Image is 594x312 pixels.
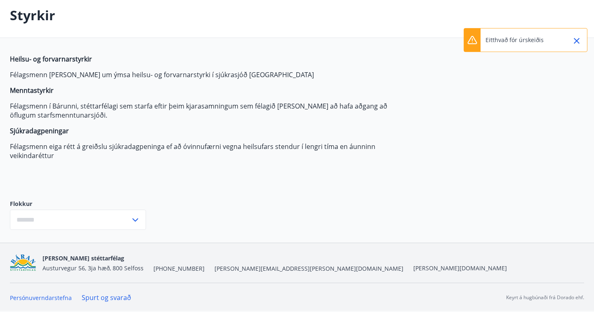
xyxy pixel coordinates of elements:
[413,264,507,272] a: [PERSON_NAME][DOMAIN_NAME]
[153,265,205,273] span: [PHONE_NUMBER]
[214,265,403,273] span: [PERSON_NAME][EMAIL_ADDRESS][PERSON_NAME][DOMAIN_NAME]
[10,142,399,160] p: Félagsmenn eiga rétt á greiðslu sjúkradagpeninga ef að óvinnufærni vegna heilsufars stendur í len...
[10,70,399,79] p: Félagsmenn [PERSON_NAME] um ýmsa heilsu- og forvarnarstyrki í sjúkrasjóð [GEOGRAPHIC_DATA]
[10,254,36,272] img: Bz2lGXKH3FXEIQKvoQ8VL0Fr0uCiWgfgA3I6fSs8.png
[10,54,92,64] strong: Heilsu- og forvarnarstyrkir
[10,102,399,120] p: Félagsmenn í Bárunni, stéttarfélagi sem starfa eftir þeim kjarasamningum sem félagið [PERSON_NAME...
[10,6,55,24] p: Styrkir
[82,293,131,302] a: Spurt og svarað
[10,86,54,95] strong: Menntastyrkir
[42,264,144,272] span: Austurvegur 56, 3ja hæð, 800 Selfoss
[506,294,584,301] p: Keyrt á hugbúnaði frá Dorado ehf.
[10,200,146,208] label: Flokkur
[10,294,72,302] a: Persónuverndarstefna
[486,36,544,44] p: Eitthvað fór úrskeiðis
[570,34,584,48] button: Close
[42,254,124,262] span: [PERSON_NAME] stéttarfélag
[10,126,69,135] strong: Sjúkradagpeningar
